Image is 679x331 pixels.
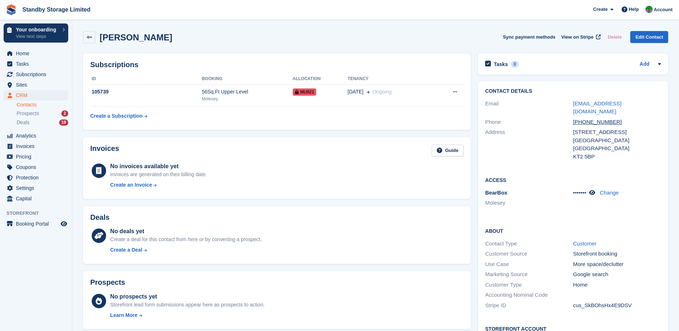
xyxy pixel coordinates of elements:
a: Customer [573,240,597,247]
div: Stripe ID [485,301,573,310]
a: menu [4,69,68,79]
th: Booking [202,73,293,85]
a: View on Stripe [558,31,602,43]
span: Invoices [16,141,59,151]
p: View next steps [16,33,59,40]
a: menu [4,59,68,69]
div: 0 [511,61,519,67]
div: 2 [61,110,68,117]
span: MU021 [293,88,317,96]
div: Storefront booking [573,250,661,258]
a: Create an Invoice [110,181,207,189]
span: Pricing [16,152,59,162]
h2: Tasks [494,61,508,67]
div: Use Case [485,260,573,269]
span: Subscriptions [16,69,59,79]
a: menu [4,141,68,151]
a: menu [4,162,68,172]
a: Standby Storage Limited [19,4,93,16]
div: No deals yet [110,227,261,236]
span: [DATE] [348,88,364,96]
div: Google search [573,270,661,279]
li: Molesey [485,199,573,207]
a: Create a Subscription [90,109,147,123]
span: Analytics [16,131,59,141]
span: Sites [16,80,59,90]
a: Create a Deal [110,246,261,254]
a: Preview store [60,219,68,228]
div: No invoices available yet [110,162,207,171]
span: Ongoing [373,89,392,95]
th: Allocation [293,73,348,85]
a: menu [4,173,68,183]
img: stora-icon-8386f47178a22dfd0bd8f6a31ec36ba5ce8667c1dd55bd0f319d3a0aa187defe.svg [6,4,17,15]
h2: Deals [90,213,109,222]
div: Learn More [110,312,137,319]
a: Your onboarding View next steps [4,23,68,43]
h2: Subscriptions [90,61,463,69]
a: menu [4,90,68,100]
span: CRM [16,90,59,100]
div: Create an Invoice [110,181,152,189]
th: ID [90,73,202,85]
div: Create a Subscription [90,112,143,120]
div: Customer Source [485,250,573,258]
span: ••••••• [573,190,587,196]
div: [GEOGRAPHIC_DATA] [573,144,661,153]
a: menu [4,80,68,90]
div: Accounting Nominal Code [485,291,573,299]
span: Coupons [16,162,59,172]
a: menu [4,131,68,141]
span: Tasks [16,59,59,69]
span: Deals [17,119,30,126]
span: Booking Portal [16,219,59,229]
a: menu [4,193,68,204]
div: Create a deal for this contact from here or by converting a prospect. [110,236,261,243]
div: Customer Type [485,281,573,289]
a: Change [600,190,619,196]
a: Edit Contact [630,31,668,43]
button: Delete [605,31,624,43]
span: Storefront [6,210,72,217]
div: Create a Deal [110,246,142,254]
th: Tenancy [348,73,434,85]
span: View on Stripe [561,34,593,41]
div: Invoices are generated on their billing date. [110,171,207,178]
span: Settings [16,183,59,193]
div: Phone [485,118,573,126]
span: Home [16,48,59,58]
span: Help [629,6,639,13]
a: Learn More [110,312,265,319]
a: Deals 19 [17,119,68,126]
h2: Contact Details [485,88,661,94]
div: Contact Type [485,240,573,248]
span: BearBox [485,190,508,196]
span: Account [654,6,673,13]
div: Marketing Source [485,270,573,279]
a: Prospects 2 [17,110,68,117]
div: cus_SkBOhsHx4E9DSV [573,301,661,310]
div: 105739 [90,88,202,96]
a: Contacts [17,101,68,108]
div: [GEOGRAPHIC_DATA] [573,136,661,145]
div: 19 [59,119,68,126]
div: No prospects yet [110,292,265,301]
a: menu [4,152,68,162]
a: menu [4,219,68,229]
a: menu [4,48,68,58]
a: [EMAIL_ADDRESS][DOMAIN_NAME] [573,100,622,115]
p: Your onboarding [16,27,59,32]
h2: Invoices [90,144,119,156]
span: Capital [16,193,59,204]
div: [STREET_ADDRESS] [573,128,661,136]
div: Molesey [202,96,293,102]
div: KT2 5BP [573,153,661,161]
img: Michelle Mustoe [645,6,653,13]
a: [PHONE_NUMBER] [573,119,628,125]
div: Storefront lead form submissions appear here as prospects to action. [110,301,265,309]
a: menu [4,183,68,193]
div: More space/declutter [573,260,661,269]
button: Sync payment methods [503,31,556,43]
div: Home [573,281,661,289]
div: Email [485,100,573,116]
